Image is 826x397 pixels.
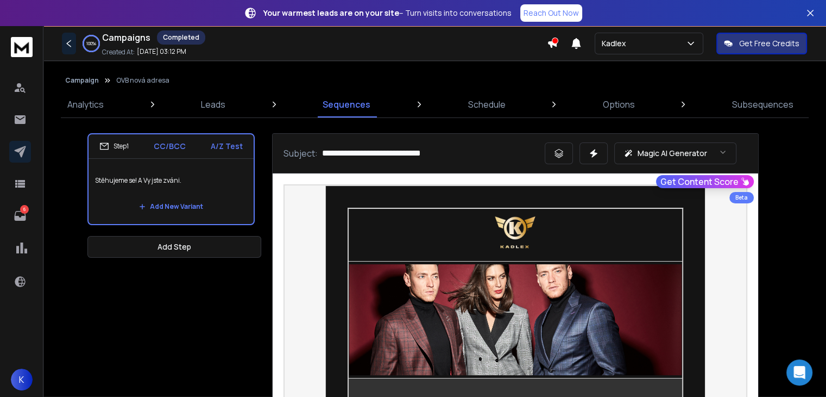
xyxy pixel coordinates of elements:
p: Analytics [67,98,104,111]
button: Campaign [65,76,99,85]
p: Magic AI Generator [638,148,707,159]
p: Get Free Credits [739,38,799,49]
a: Sequences [316,91,377,117]
button: Add Step [87,236,261,258]
div: Beta [729,192,754,203]
a: Options [596,91,641,117]
button: Magic AI Generator [614,142,736,164]
p: [DATE] 03:12 PM [137,47,186,56]
a: Analytics [61,91,110,117]
button: Add New Variant [130,196,212,218]
p: Leads [201,98,225,111]
p: Stěhujeme se! A Vy jste zváni. [95,165,247,196]
p: Kadlex [602,38,630,49]
strong: Your warmest leads are on your site [263,8,399,18]
div: Open Intercom Messenger [786,359,812,386]
img: logo [11,37,33,57]
p: Reach Out Now [524,8,579,18]
p: 6 [20,205,29,214]
p: – Turn visits into conversations [263,8,512,18]
p: CC/BCC [154,141,186,152]
p: A/Z Test [211,141,243,152]
p: Subsequences [732,98,793,111]
p: Schedule [468,98,506,111]
button: Get Free Credits [716,33,807,54]
button: K [11,369,33,390]
h1: Campaigns [102,31,150,44]
div: Completed [157,30,205,45]
p: Sequences [323,98,370,111]
div: Step 1 [99,141,129,151]
p: Created At: [102,48,135,57]
a: Reach Out Now [520,4,582,22]
p: 100 % [86,40,96,47]
p: OVB nová adresa [116,76,169,85]
a: 6 [9,205,31,227]
button: Get Content Score [656,175,754,188]
a: Schedule [462,91,512,117]
a: Leads [194,91,232,117]
a: Subsequences [726,91,800,117]
li: Step1CC/BCCA/Z TestStěhujeme se! A Vy jste zváni.Add New Variant [87,133,255,225]
p: Options [603,98,635,111]
p: Subject: [283,147,318,160]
